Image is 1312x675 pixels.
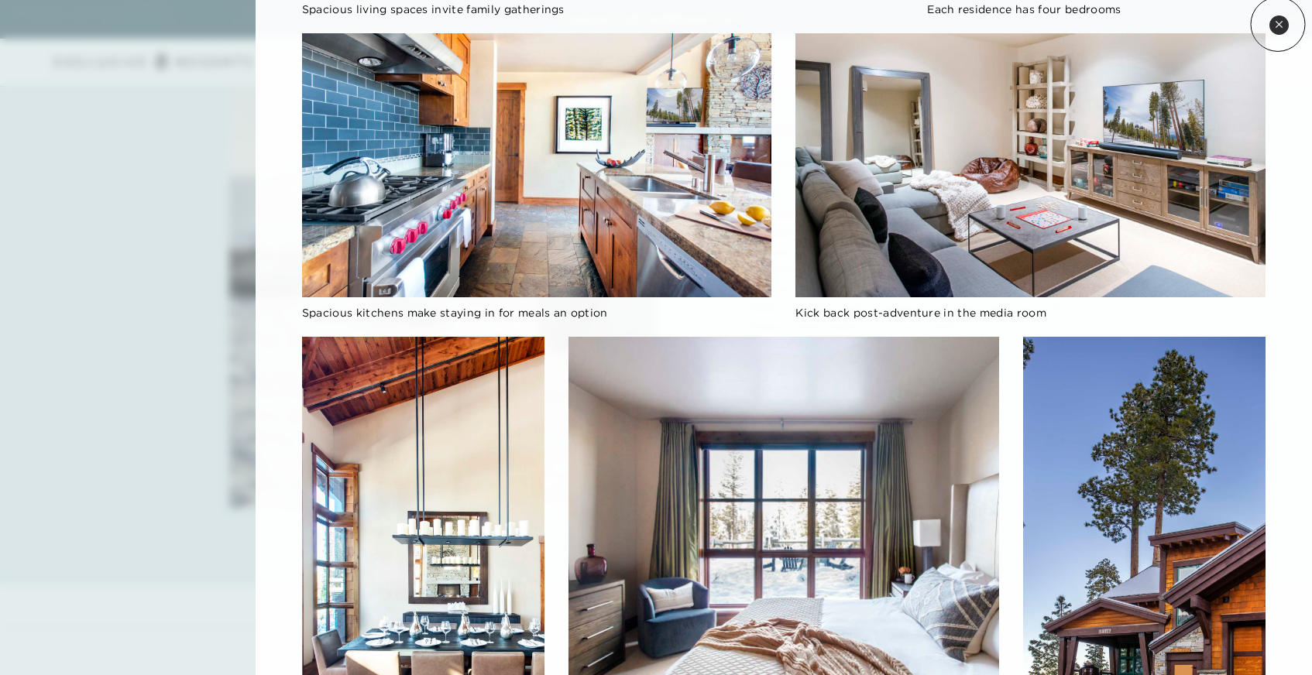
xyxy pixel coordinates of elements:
iframe: Qualified Messenger [1241,604,1312,675]
span: Spacious living spaces invite family gatherings [302,2,565,16]
img: The kitchen of an Exclusive Resorts private home in Lake Tahoe, California. [302,33,772,297]
span: Kick back post-adventure in the media room [795,306,1046,320]
span: Each residence has four bedrooms [927,2,1121,16]
span: Spacious kitchens make staying in for meals an option [302,306,608,320]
